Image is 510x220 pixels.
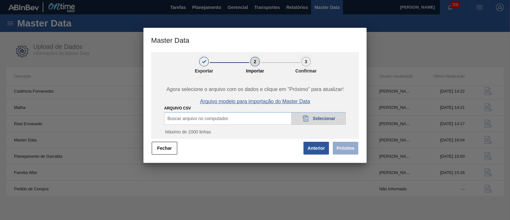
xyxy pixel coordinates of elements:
button: 3Confirmar [300,55,312,80]
button: Fechar [152,142,177,155]
span: Agora selecione o arquivo com os dados e clique em "Próximo" para atualizar! [158,87,352,92]
button: 2Importar [249,55,261,80]
p: Confirmar [290,68,322,73]
span: Selecionar [313,116,335,121]
div: 2 [250,57,260,66]
div: 1 [199,57,209,66]
p: Exportar [188,68,220,73]
span: Buscar arquivo no computador [167,116,228,121]
p: Máximo de 2000 linhas [164,129,346,134]
span: Arquivo modelo para importação do Master Data [200,99,310,104]
p: Importar [239,68,271,73]
div: 3 [301,57,311,66]
h3: Master Data [143,28,367,52]
button: 1Exportar [198,55,210,80]
button: Anterior [303,142,329,155]
label: ARQUIVO CSV [164,106,191,110]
